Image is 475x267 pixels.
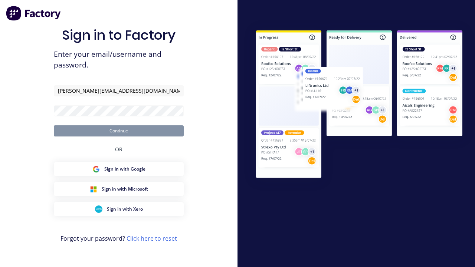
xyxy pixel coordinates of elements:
button: Xero Sign inSign in with Xero [54,202,184,216]
button: Google Sign inSign in with Google [54,162,184,176]
img: Google Sign in [92,165,100,173]
a: Click here to reset [127,234,177,243]
button: Microsoft Sign inSign in with Microsoft [54,182,184,196]
input: Email/Username [54,85,184,96]
button: Continue [54,125,184,136]
div: OR [115,136,122,162]
span: Sign in with Microsoft [102,186,148,192]
h1: Sign in to Factory [62,27,176,43]
span: Sign in with Google [104,166,145,172]
img: Factory [6,6,62,21]
img: Sign in [243,19,475,191]
span: Enter your email/username and password. [54,49,184,70]
img: Microsoft Sign in [90,185,97,193]
span: Forgot your password? [60,234,177,243]
span: Sign in with Xero [107,206,143,212]
img: Xero Sign in [95,205,102,213]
